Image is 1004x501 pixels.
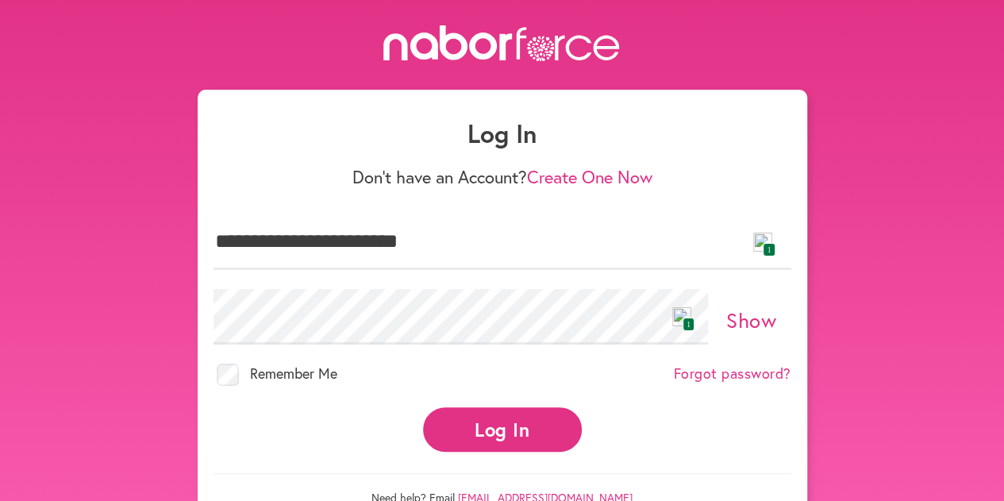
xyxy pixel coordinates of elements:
a: Create One Now [527,165,652,188]
span: Remember Me [250,364,337,383]
span: 1 [763,243,775,256]
p: Don't have an Account? [213,167,791,187]
span: 1 [683,318,694,331]
a: Show [726,306,776,333]
img: npw-badge-icon.svg [672,307,691,326]
a: Forgot password? [674,365,791,383]
img: npw-badge-icon.svg [753,233,772,252]
h1: Log In [213,118,791,148]
button: Log In [423,407,582,451]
